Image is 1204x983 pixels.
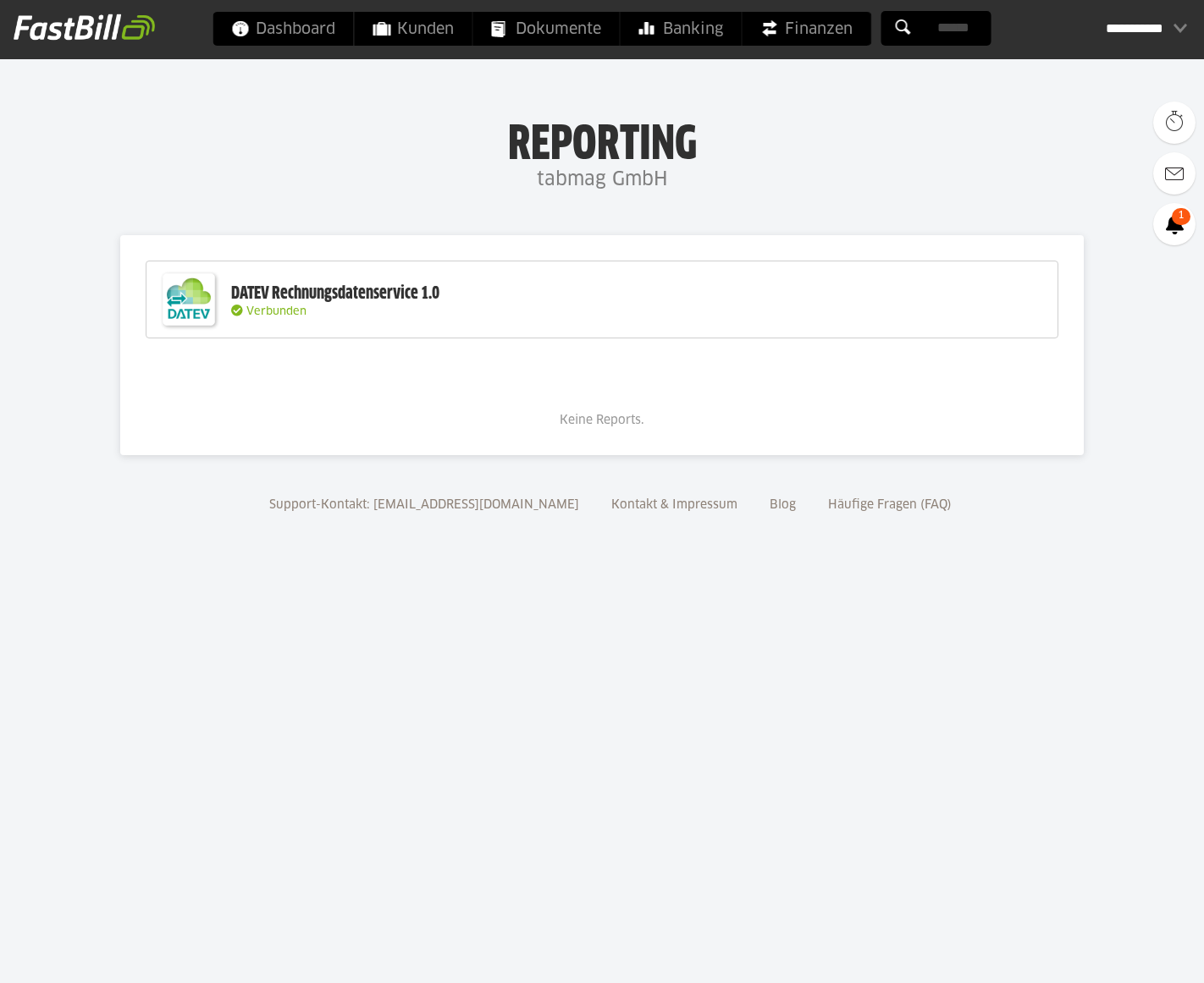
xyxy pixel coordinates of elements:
[639,12,723,46] span: Banking
[246,306,307,317] span: Verbunden
[213,12,354,46] a: Dashboard
[355,12,472,46] a: Kunden
[761,12,853,46] span: Finanzen
[231,283,439,305] div: DATEV Rechnungsdatenservice 1.0
[373,12,454,46] span: Kunden
[263,499,585,511] a: Support-Kontakt: [EMAIL_ADDRESS][DOMAIN_NAME]
[743,12,871,46] a: Finanzen
[155,266,223,333] img: DATEV-Datenservice Logo
[1153,203,1196,245] a: 1
[1072,932,1187,975] iframe: Öffnet ein Widget, in dem Sie weitere Informationen finden
[560,415,644,426] span: Keine Reports.
[232,12,335,46] span: Dashboard
[764,499,802,511] a: Blog
[621,12,742,46] a: Banking
[605,499,743,511] a: Kontakt & Impressum
[492,12,601,46] span: Dokumente
[1172,208,1190,225] span: 1
[473,12,620,46] a: Dokumente
[169,119,1035,163] h1: Reporting
[822,499,958,511] a: Häufige Fragen (FAQ)
[14,14,155,41] img: fastbill_logo_white.png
